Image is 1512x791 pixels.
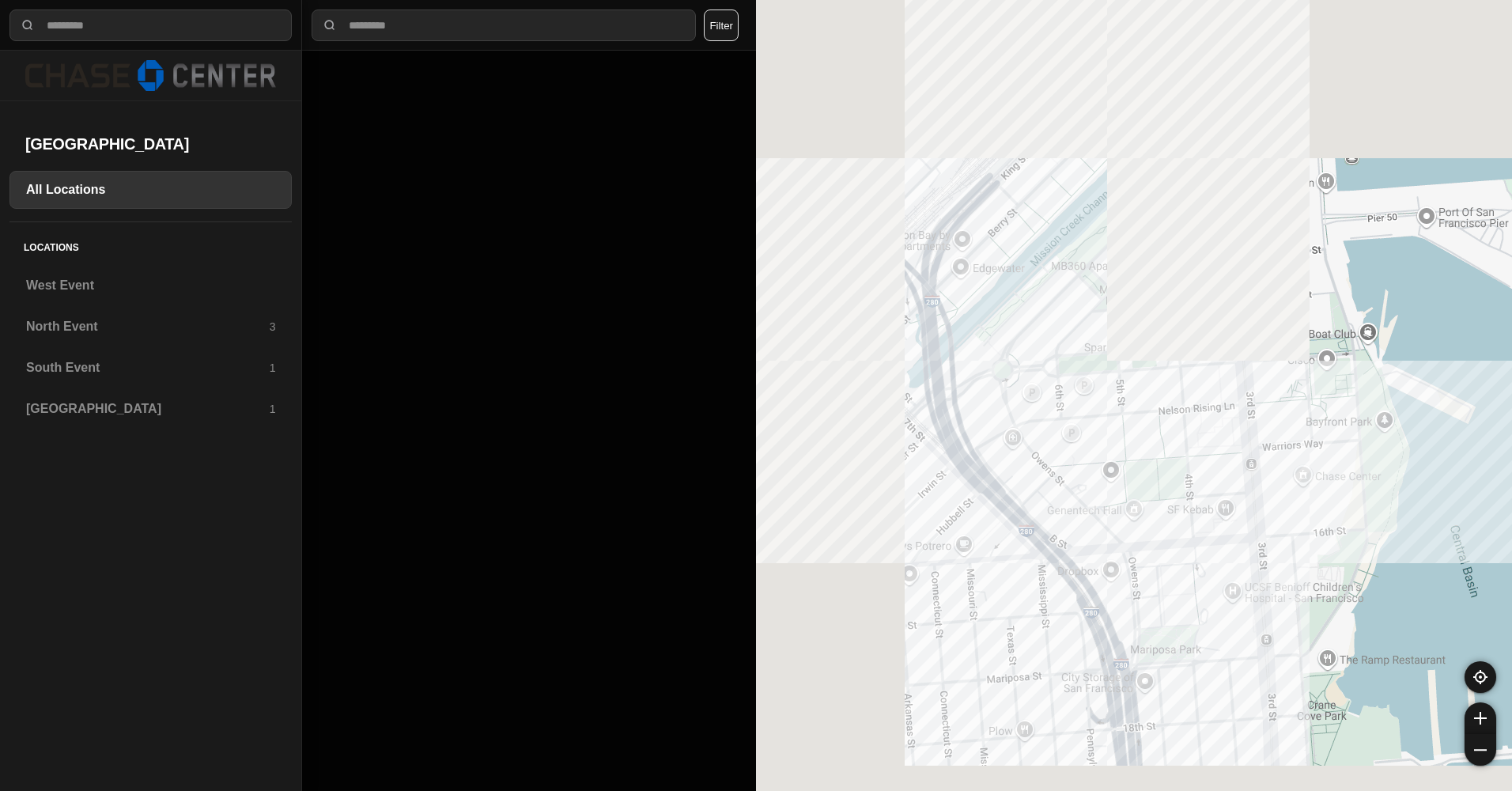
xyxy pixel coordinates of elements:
[26,276,275,295] h3: West Event
[1465,734,1496,766] button: zoom-out
[270,360,276,376] p: 1
[20,17,36,33] img: search
[9,267,292,305] a: West Event
[26,180,275,199] h3: All Locations
[26,358,270,377] h3: South Event
[270,401,276,417] p: 1
[26,317,270,336] h3: North Event
[1465,702,1496,734] button: zoom-in
[25,60,276,91] img: logo
[1474,712,1487,725] img: zoom-in
[270,319,276,335] p: 3
[26,399,270,418] h3: [GEOGRAPHIC_DATA]
[9,171,292,209] a: All Locations
[704,9,739,41] button: Filter
[9,222,292,267] h5: Locations
[9,349,292,387] a: South Event1
[1473,670,1487,684] img: recenter
[322,17,338,33] img: search
[9,390,292,428] a: [GEOGRAPHIC_DATA]1
[1474,744,1487,756] img: zoom-out
[25,133,276,155] h2: [GEOGRAPHIC_DATA]
[1465,661,1496,693] button: recenter
[9,308,292,346] a: North Event3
